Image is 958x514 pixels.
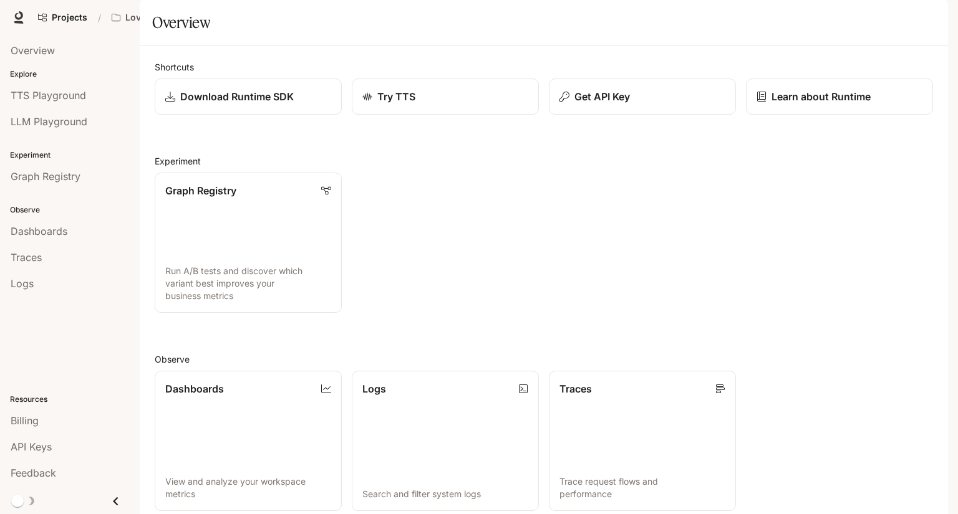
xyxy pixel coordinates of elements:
[165,183,236,198] p: Graph Registry
[32,5,93,30] a: Go to projects
[574,89,630,104] p: Get API Key
[93,11,106,24] div: /
[362,488,528,500] p: Search and filter system logs
[155,353,933,366] h2: Observe
[549,79,736,115] button: Get API Key
[165,475,331,500] p: View and analyze your workspace metrics
[377,89,415,104] p: Try TTS
[125,12,188,23] p: Love Bird Cam
[746,79,933,115] a: Learn about Runtime
[559,381,592,396] p: Traces
[352,371,539,511] a: LogsSearch and filter system logs
[155,173,342,313] a: Graph RegistryRun A/B tests and discover which variant best improves your business metrics
[52,12,87,23] span: Projects
[106,5,207,30] button: All workspaces
[772,89,871,104] p: Learn about Runtime
[549,371,736,511] a: TracesTrace request flows and performance
[165,381,224,396] p: Dashboards
[362,381,386,396] p: Logs
[155,79,342,115] a: Download Runtime SDK
[352,79,539,115] a: Try TTS
[559,475,725,500] p: Trace request flows and performance
[165,265,331,302] p: Run A/B tests and discover which variant best improves your business metrics
[155,155,933,168] h2: Experiment
[155,60,933,74] h2: Shortcuts
[152,10,210,35] h1: Overview
[180,89,294,104] p: Download Runtime SDK
[155,371,342,511] a: DashboardsView and analyze your workspace metrics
